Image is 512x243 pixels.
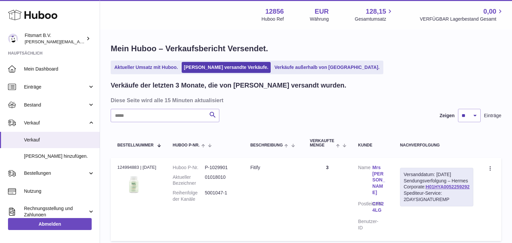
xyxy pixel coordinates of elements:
[483,7,496,16] span: 0,00
[358,201,372,215] dt: Postleitzahl
[315,7,329,16] strong: EUR
[262,16,284,22] div: Huboo Ref
[426,184,470,189] a: H01HYA0052259292
[310,139,334,147] span: Verkaufte Menge
[111,97,500,104] h3: Diese Seite wird alle 15 Minuten aktualisiert
[358,143,387,147] div: Kunde
[24,188,95,194] span: Nutzung
[205,174,237,187] dd: 01018010
[265,7,284,16] strong: 12856
[173,143,200,147] span: Huboo P-Nr.
[355,7,394,22] a: 128,15 Gesamtumsatz
[24,170,88,176] span: Bestellungen
[24,66,95,72] span: Mein Dashboard
[112,62,180,73] a: Aktueller Umsatz mit Huboo.
[111,81,346,90] h2: Verkäufe der letzten 3 Monate, die von [PERSON_NAME] versandt wurden.
[366,7,386,16] span: 128,15
[358,164,372,197] dt: Name
[358,218,372,231] dt: Benutzer-ID
[440,113,455,119] label: Zeigen
[182,62,271,73] a: [PERSON_NAME] versandte Verkäufe.
[117,172,151,196] img: 128561739542540.png
[355,16,394,22] span: Gesamtumsatz
[372,201,387,213] a: CF62 4LG
[372,164,387,196] a: Mrs [PERSON_NAME]
[404,190,470,203] div: Spediteur-Service: 2DAYSIGNATUREMP
[117,164,159,170] div: 124994883 | [DATE]
[173,190,205,202] dt: Reihenfolge der Kanäle
[272,62,382,73] a: Verkäufe außerhalb von [GEOGRAPHIC_DATA].
[404,171,470,178] div: Versanddatum: [DATE]
[420,7,504,22] a: 0,00 VERFÜGBAR Lagerbestand Gesamt
[205,164,237,171] dd: P-1029901
[24,120,88,126] span: Verkauf
[303,158,351,241] td: 3
[205,190,237,202] dd: 5001047-1
[24,137,95,143] span: Verkauf
[250,143,283,147] span: Beschreibung
[484,113,501,119] span: Einträge
[400,168,473,206] div: Sendungsverfolgung – Hermes Corporate:
[111,43,501,54] h1: Mein Huboo – Verkaufsbericht Versendet.
[8,218,92,230] a: Abmelden
[25,32,85,45] div: Fitsmart B.V.
[8,34,18,44] img: jonathan@leaderoo.com
[25,39,134,44] span: [PERSON_NAME][EMAIL_ADDRESS][DOMAIN_NAME]
[310,16,329,22] div: Währung
[24,84,88,90] span: Einträge
[420,16,504,22] span: VERFÜGBAR Lagerbestand Gesamt
[24,102,88,108] span: Bestand
[24,153,95,159] span: [PERSON_NAME] hinzufügen.
[173,174,205,187] dt: Aktueller Bezeichner
[400,143,473,147] div: Nachverfolgung
[117,143,154,147] span: Bestellnummer
[24,205,88,218] span: Rechnungsstellung und Zahlungen
[173,164,205,171] dt: Huboo P-Nr.
[250,164,296,171] div: Fitify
